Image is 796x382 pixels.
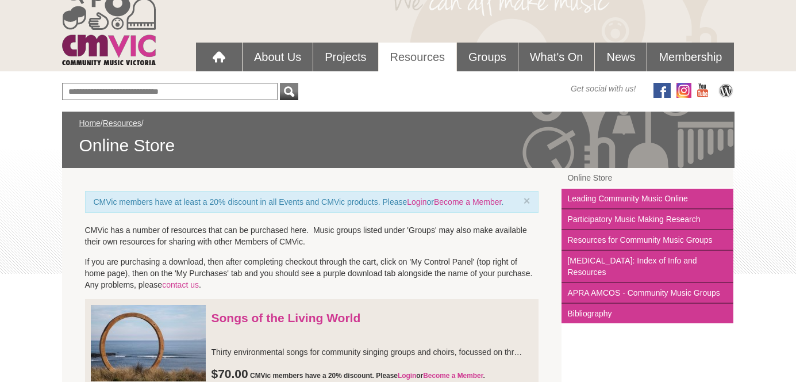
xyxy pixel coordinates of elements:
[423,372,483,380] a: Become a Member
[518,43,595,71] a: What's On
[595,43,647,71] a: News
[717,83,735,98] img: CMVic Blog
[79,117,717,156] div: / /
[85,256,539,291] p: If you are purchasing a download, then after completing checkout through the cart, click on 'My C...
[562,168,733,189] a: Online Store
[398,372,416,380] a: Login
[379,43,457,71] a: Resources
[434,197,502,207] a: Become a Member
[91,305,206,381] img: Songs_of_the_Living_World_Songbook_Coming_Soon_120722.jpg
[85,224,539,247] p: CMVic has a number of resources that can be purchased here. Music groups listed under 'Groups' ma...
[250,372,485,380] div: CMVic members have a 20% discount. Please or .
[313,43,378,71] a: Projects
[407,197,426,207] a: Login
[243,43,313,71] a: About Us
[676,83,691,98] img: icon-instagram.png
[212,346,533,358] div: Thirty environmental songs for community singing groups and choirs, focussed on three inter-relat...
[562,304,733,323] a: Bibliography
[562,209,733,230] a: Participatory Music Making Research
[562,189,733,209] a: Leading Community Music Online
[79,119,101,128] a: Home
[524,195,530,207] a: ×
[162,280,199,289] a: contact us
[212,311,361,324] a: Songs of the Living World
[562,230,733,251] a: Resources for Community Music Groups
[571,83,636,94] span: Get social with us!
[79,135,717,156] span: Online Store
[647,43,733,71] a: Membership
[562,251,733,283] a: [MEDICAL_DATA]: Index of Info and Resources
[457,43,518,71] a: Groups
[562,283,733,304] a: APRA AMCOS - Community Music Groups
[85,191,539,213] div: CMVic members have at least a 20% discount in all Events and CMVic products. Please or .
[103,119,141,128] a: Resources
